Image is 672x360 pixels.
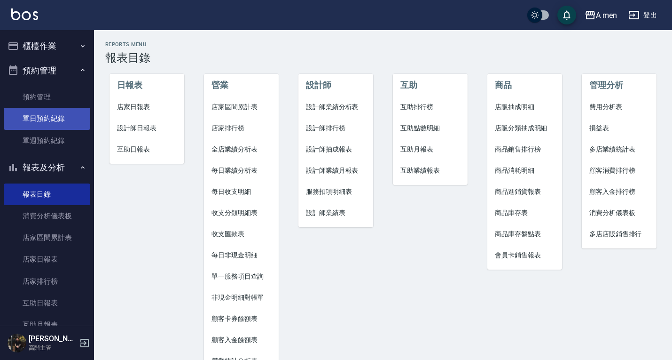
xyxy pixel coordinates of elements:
span: 多店業績統計表 [589,144,649,154]
span: 商品庫存表 [495,208,555,218]
a: 設計師業績月報表 [298,160,373,181]
span: 收支分類明細表 [211,208,271,218]
h3: 報表目錄 [105,51,661,64]
span: 每日非現金明細 [211,250,271,260]
button: 報表及分析 [4,155,90,180]
span: 顧客卡券餘額表 [211,314,271,324]
a: 店販抽成明細 [487,96,562,118]
a: 店販分類抽成明細 [487,118,562,139]
a: 店家區間累計表 [204,96,279,118]
span: 單一服務項目查詢 [211,272,271,281]
li: 管理分析 [582,74,656,96]
button: A men [581,6,621,25]
span: 店販分類抽成明細 [495,123,555,133]
a: 互助日報表 [4,292,90,314]
a: 商品庫存盤點表 [487,224,562,245]
span: 互助點數明細 [400,123,460,133]
span: 設計師業績月報表 [306,166,366,176]
span: 收支匯款表 [211,229,271,239]
a: 全店業績分析表 [204,139,279,160]
a: 店家排行榜 [4,271,90,292]
li: 商品 [487,74,562,96]
a: 互助業績報表 [393,160,468,181]
li: 營業 [204,74,279,96]
a: 多店業績統計表 [582,139,656,160]
a: 顧客消費排行榜 [582,160,656,181]
a: 多店店販銷售排行 [582,224,656,245]
span: 多店店販銷售排行 [589,229,649,239]
span: 服務扣項明細表 [306,187,366,197]
p: 高階主管 [29,344,77,352]
img: Logo [11,8,38,20]
a: 商品進銷貨報表 [487,181,562,202]
a: 單日預約紀錄 [4,108,90,129]
a: 單週預約紀錄 [4,130,90,152]
img: Person [8,334,26,352]
span: 每日收支明細 [211,187,271,197]
a: 顧客入金餘額表 [204,329,279,351]
h2: Reports Menu [105,41,661,48]
a: 店家區間累計表 [4,227,90,248]
h5: [PERSON_NAME] [29,334,77,344]
a: 單一服務項目查詢 [204,266,279,287]
a: 費用分析表 [582,96,656,118]
span: 互助業績報表 [400,166,460,176]
span: 店販抽成明細 [495,102,555,112]
a: 顧客卡券餘額表 [204,308,279,329]
a: 店家日報表 [4,248,90,270]
a: 商品銷售排行榜 [487,139,562,160]
li: 設計師 [298,74,373,96]
span: 店家區間累計表 [211,102,271,112]
span: 設計師業績分析表 [306,102,366,112]
a: 店家排行榜 [204,118,279,139]
span: 顧客消費排行榜 [589,166,649,176]
a: 消費分析儀表板 [582,202,656,224]
li: 互助 [393,74,468,96]
span: 設計師業績表 [306,208,366,218]
a: 會員卡銷售報表 [487,245,562,266]
button: 登出 [625,7,661,24]
a: 設計師業績分析表 [298,96,373,118]
a: 每日收支明細 [204,181,279,202]
a: 互助日報表 [109,139,184,160]
span: 互助月報表 [400,144,460,154]
a: 顧客入金排行榜 [582,181,656,202]
span: 互助日報表 [117,144,177,154]
span: 設計師抽成報表 [306,144,366,154]
li: 日報表 [109,74,184,96]
a: 互助排行榜 [393,96,468,118]
span: 商品銷售排行榜 [495,144,555,154]
a: 收支匯款表 [204,224,279,245]
span: 商品庫存盤點表 [495,229,555,239]
span: 非現金明細對帳單 [211,293,271,303]
span: 店家排行榜 [211,123,271,133]
span: 顧客入金餘額表 [211,335,271,345]
a: 消費分析儀表板 [4,205,90,227]
button: 預約管理 [4,58,90,83]
button: 櫃檯作業 [4,34,90,58]
a: 互助月報表 [393,139,468,160]
span: 顧客入金排行榜 [589,187,649,197]
span: 損益表 [589,123,649,133]
a: 互助點數明細 [393,118,468,139]
span: 商品進銷貨報表 [495,187,555,197]
a: 互助月報表 [4,314,90,336]
span: 費用分析表 [589,102,649,112]
span: 消費分析儀表板 [589,208,649,218]
div: A men [596,9,617,21]
a: 每日非現金明細 [204,245,279,266]
a: 設計師日報表 [109,118,184,139]
a: 設計師排行榜 [298,118,373,139]
span: 商品消耗明細 [495,166,555,176]
span: 會員卡銷售報表 [495,250,555,260]
a: 非現金明細對帳單 [204,287,279,308]
span: 互助排行榜 [400,102,460,112]
a: 每日業績分析表 [204,160,279,181]
span: 店家日報表 [117,102,177,112]
a: 服務扣項明細表 [298,181,373,202]
a: 商品消耗明細 [487,160,562,181]
a: 店家日報表 [109,96,184,118]
a: 報表目錄 [4,184,90,205]
span: 每日業績分析表 [211,166,271,176]
a: 損益表 [582,118,656,139]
